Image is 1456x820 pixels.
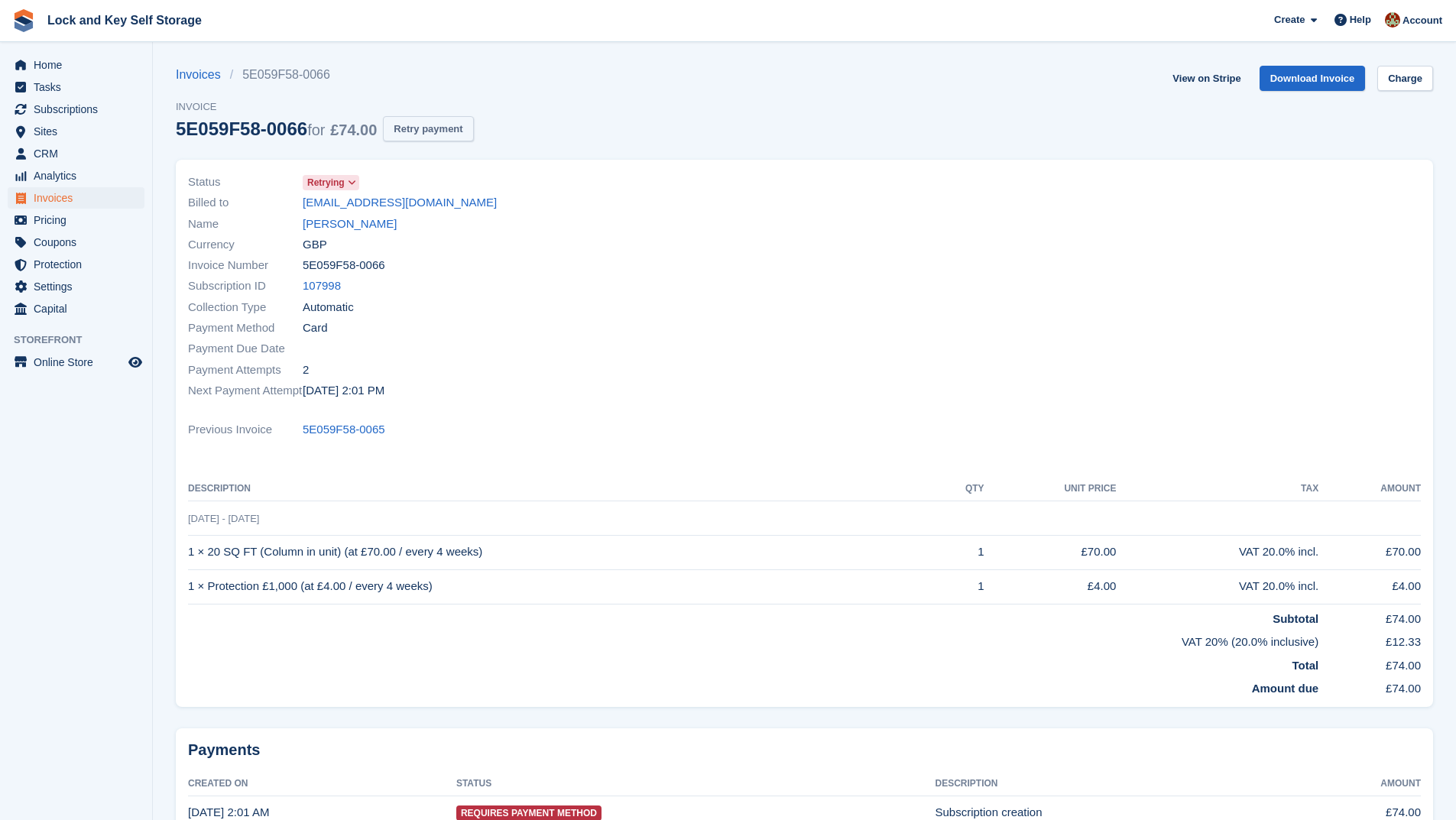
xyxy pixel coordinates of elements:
a: menu [8,99,144,120]
span: Billed to [188,194,303,212]
a: Invoices [176,66,230,84]
a: Retrying [303,173,359,191]
th: Amount [1318,477,1421,501]
span: Automatic [303,299,354,316]
a: menu [8,187,144,209]
img: Doug Fisher [1385,12,1400,28]
td: £4.00 [984,569,1117,604]
td: £70.00 [1318,535,1421,569]
a: menu [8,143,144,164]
span: Account [1402,13,1442,28]
th: Description [188,477,936,501]
th: Created On [188,772,456,796]
span: Invoice Number [188,257,303,274]
th: Unit Price [984,477,1117,501]
td: £74.00 [1318,674,1421,698]
span: 5E059F58-0066 [303,257,385,274]
span: Next Payment Attempt [188,382,303,400]
span: Home [34,54,125,76]
span: Previous Invoice [188,421,303,439]
span: Collection Type [188,299,303,316]
a: menu [8,165,144,186]
div: VAT 20.0% incl. [1116,578,1318,595]
nav: breadcrumbs [176,66,474,84]
time: 2025-09-15 01:01:20 UTC [188,805,269,818]
span: Subscriptions [34,99,125,120]
time: 2025-09-18 13:01:25 UTC [303,382,384,400]
span: [DATE] - [DATE] [188,513,259,524]
span: Payment Due Date [188,340,303,358]
th: Description [935,772,1288,796]
a: menu [8,54,144,76]
span: for [307,122,325,138]
a: menu [8,76,144,98]
td: 1 × 20 SQ FT (Column in unit) (at £70.00 / every 4 weeks) [188,535,936,569]
span: Sites [34,121,125,142]
th: Amount [1288,772,1421,796]
a: Preview store [126,353,144,371]
span: CRM [34,143,125,164]
td: £4.00 [1318,569,1421,604]
a: menu [8,254,144,275]
td: 1 [936,535,984,569]
td: 1 × Protection £1,000 (at £4.00 / every 4 weeks) [188,569,936,604]
th: QTY [936,477,984,501]
h2: Payments [188,741,1421,760]
td: £12.33 [1318,627,1421,651]
td: VAT 20% (20.0% inclusive) [188,627,1318,651]
a: View on Stripe [1166,66,1247,91]
span: Capital [34,298,125,319]
span: Payment Attempts [188,361,303,379]
a: menu [8,232,144,253]
span: Subscription ID [188,277,303,295]
a: menu [8,276,144,297]
td: £74.00 [1318,651,1421,675]
strong: Amount due [1252,682,1319,695]
span: Storefront [14,332,152,348]
span: Invoice [176,99,474,115]
span: Currency [188,236,303,254]
a: Lock and Key Self Storage [41,8,208,33]
td: £74.00 [1318,604,1421,627]
span: Analytics [34,165,125,186]
th: Status [456,772,936,796]
span: Payment Method [188,319,303,337]
span: Name [188,216,303,233]
a: [EMAIL_ADDRESS][DOMAIN_NAME] [303,194,497,212]
span: Create [1274,12,1305,28]
span: Online Store [34,352,125,373]
a: 5E059F58-0065 [303,421,385,439]
div: 5E059F58-0066 [176,118,377,139]
td: 1 [936,569,984,604]
span: Card [303,319,328,337]
span: Retrying [307,176,345,190]
span: Settings [34,276,125,297]
span: Pricing [34,209,125,231]
a: Charge [1377,66,1433,91]
a: 107998 [303,277,341,295]
a: menu [8,352,144,373]
span: Status [188,173,303,191]
button: Retry payment [383,116,473,141]
strong: Subtotal [1273,612,1318,625]
span: Invoices [34,187,125,209]
span: 2 [303,361,309,379]
a: menu [8,121,144,142]
span: Tasks [34,76,125,98]
span: GBP [303,236,327,254]
span: Help [1350,12,1371,28]
img: stora-icon-8386f47178a22dfd0bd8f6a31ec36ba5ce8667c1dd55bd0f319d3a0aa187defe.svg [12,9,35,32]
span: Coupons [34,232,125,253]
td: £70.00 [984,535,1117,569]
a: [PERSON_NAME] [303,216,397,233]
a: Download Invoice [1260,66,1366,91]
a: menu [8,298,144,319]
span: £74.00 [330,122,377,138]
div: VAT 20.0% incl. [1116,543,1318,561]
a: menu [8,209,144,231]
th: Tax [1116,477,1318,501]
strong: Total [1292,659,1318,672]
span: Protection [34,254,125,275]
